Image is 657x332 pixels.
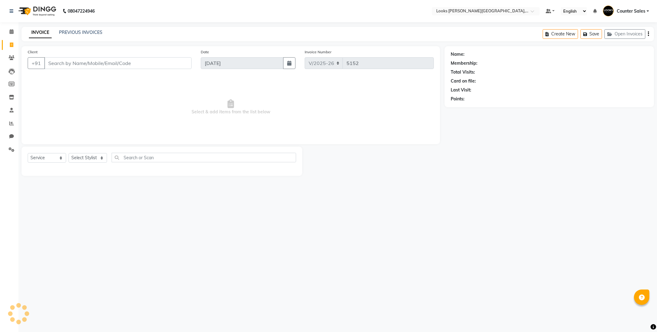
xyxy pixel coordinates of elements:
[451,78,476,84] div: Card on file:
[28,76,434,138] span: Select & add items from the list below
[603,6,614,16] img: Counter Sales
[305,49,331,55] label: Invoice Number
[59,30,102,35] a: PREVIOUS INVOICES
[451,51,465,58] div: Name:
[68,2,95,20] b: 08047224946
[543,29,578,39] button: Create New
[451,96,465,102] div: Points:
[29,27,52,38] a: INVOICE
[451,87,471,93] div: Last Visit:
[201,49,209,55] label: Date
[44,57,192,69] input: Search by Name/Mobile/Email/Code
[451,69,475,75] div: Total Visits:
[28,57,45,69] button: +91
[617,8,645,14] span: Counter Sales
[580,29,602,39] button: Save
[112,153,296,162] input: Search or Scan
[451,60,477,67] div: Membership:
[604,29,645,39] button: Open Invoices
[28,49,38,55] label: Client
[16,2,58,20] img: logo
